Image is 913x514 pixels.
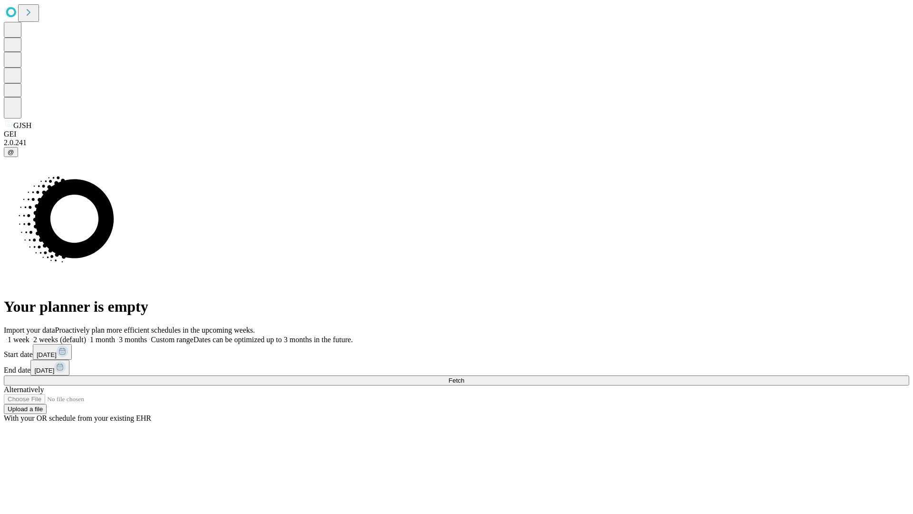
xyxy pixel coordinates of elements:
span: Dates can be optimized up to 3 months in the future. [194,336,353,344]
span: [DATE] [34,367,54,374]
span: @ [8,148,14,156]
span: 1 month [90,336,115,344]
button: Upload a file [4,404,47,414]
span: Proactively plan more efficient schedules in the upcoming weeks. [55,326,255,334]
span: 1 week [8,336,29,344]
div: Start date [4,344,909,360]
span: [DATE] [37,351,57,358]
button: [DATE] [33,344,72,360]
span: Import your data [4,326,55,334]
div: End date [4,360,909,376]
h1: Your planner is empty [4,298,909,316]
span: GJSH [13,121,31,129]
div: 2.0.241 [4,138,909,147]
span: Fetch [448,377,464,384]
button: @ [4,147,18,157]
span: 3 months [119,336,147,344]
span: Custom range [151,336,193,344]
span: With your OR schedule from your existing EHR [4,414,151,422]
span: Alternatively [4,385,44,394]
div: GEI [4,130,909,138]
button: Fetch [4,376,909,385]
span: 2 weeks (default) [33,336,86,344]
button: [DATE] [30,360,69,376]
